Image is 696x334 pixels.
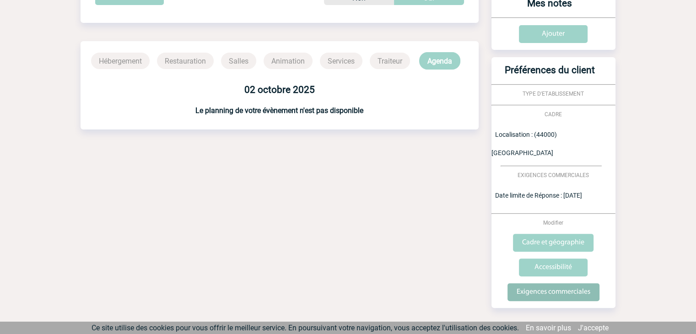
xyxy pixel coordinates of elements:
[519,259,588,276] input: Accessibilité
[264,53,313,69] p: Animation
[523,91,584,97] span: TYPE D'ETABLISSEMENT
[92,323,519,332] span: Ce site utilise des cookies pour vous offrir le meilleur service. En poursuivant votre navigation...
[320,53,362,69] p: Services
[221,53,256,69] p: Salles
[81,106,479,115] h3: Le planning de votre évènement n'est pas disponible
[545,111,562,118] span: CADRE
[419,52,460,70] p: Agenda
[244,84,315,95] b: 02 octobre 2025
[495,65,604,84] h3: Préférences du client
[370,53,410,69] p: Traiteur
[518,172,589,178] span: EXIGENCES COMMERCIALES
[578,323,609,332] a: J'accepte
[507,283,599,301] input: Exigences commerciales
[526,323,571,332] a: En savoir plus
[157,53,214,69] p: Restauration
[491,131,557,156] span: Localisation : (44000) [GEOGRAPHIC_DATA]
[543,220,563,226] span: Modifier
[91,53,150,69] p: Hébergement
[495,192,582,199] span: Date limite de Réponse : [DATE]
[513,234,593,252] input: Cadre et géographie
[519,25,588,43] input: Ajouter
